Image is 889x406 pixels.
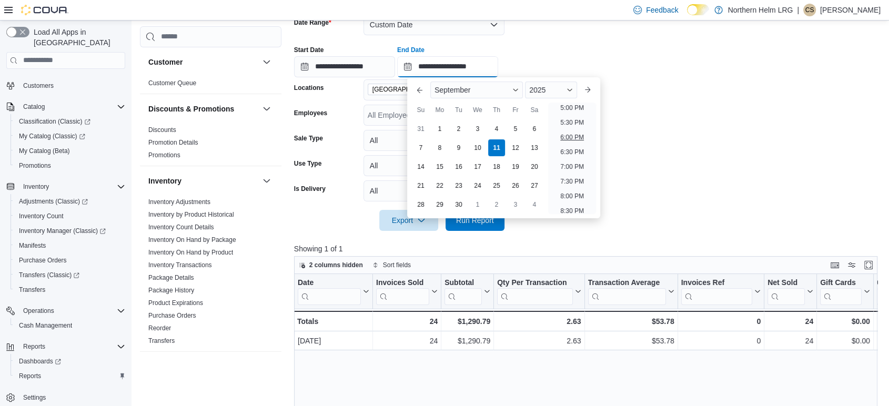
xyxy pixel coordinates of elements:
[525,82,577,98] div: Button. Open the year selector. 2025 is currently selected.
[19,100,125,113] span: Catalog
[829,259,841,271] button: Keyboard shortcuts
[19,340,49,353] button: Reports
[148,126,176,134] span: Discounts
[556,131,588,144] li: 6:00 PM
[148,286,194,295] span: Package History
[386,210,432,231] span: Export
[15,319,76,332] a: Cash Management
[15,145,74,157] a: My Catalog (Beta)
[435,86,470,94] span: September
[430,82,523,98] div: Button. Open the month selector. September is currently selected.
[488,120,505,137] div: day-4
[556,205,588,217] li: 8:30 PM
[23,182,49,191] span: Inventory
[526,177,543,194] div: day-27
[11,114,129,129] a: Classification (Classic)
[507,101,524,118] div: Fr
[15,159,125,172] span: Promotions
[646,5,678,15] span: Feedback
[148,139,198,146] a: Promotion Details
[431,120,448,137] div: day-1
[15,210,68,222] a: Inventory Count
[588,278,665,288] div: Transaction Average
[681,334,761,347] div: 0
[579,82,596,98] button: Next month
[469,158,486,175] div: day-17
[15,355,125,368] span: Dashboards
[19,372,41,380] span: Reports
[11,354,129,369] a: Dashboards
[469,177,486,194] div: day-24
[15,239,50,252] a: Manifests
[19,241,46,250] span: Manifests
[19,197,88,206] span: Adjustments (Classic)
[15,225,125,237] span: Inventory Manager (Classic)
[845,259,858,271] button: Display options
[11,224,129,238] a: Inventory Manager (Classic)
[2,339,129,354] button: Reports
[23,82,54,90] span: Customers
[767,334,813,347] div: 24
[148,311,196,320] span: Purchase Orders
[148,337,175,344] a: Transfers
[298,334,369,347] div: [DATE]
[19,212,64,220] span: Inventory Count
[11,129,129,144] a: My Catalog (Classic)
[15,269,84,281] a: Transfers (Classic)
[412,101,429,118] div: Su
[148,211,234,218] a: Inventory by Product Historical
[15,283,49,296] a: Transfers
[363,155,504,176] button: All
[2,179,129,194] button: Inventory
[431,139,448,156] div: day-8
[260,103,273,115] button: Discounts & Promotions
[450,158,467,175] div: day-16
[148,273,194,282] span: Package Details
[148,261,212,269] a: Inventory Transactions
[19,117,90,126] span: Classification (Classic)
[11,282,129,297] button: Transfers
[379,210,438,231] button: Export
[148,224,214,231] a: Inventory Count Details
[15,370,45,382] a: Reports
[507,177,524,194] div: day-26
[148,337,175,345] span: Transfers
[15,225,110,237] a: Inventory Manager (Classic)
[376,278,429,304] div: Invoices Sold
[445,334,490,347] div: $1,290.79
[148,104,234,114] h3: Discounts & Promotions
[19,100,49,113] button: Catalog
[556,175,588,188] li: 7:30 PM
[298,278,369,304] button: Date
[376,315,438,328] div: 24
[19,147,70,155] span: My Catalog (Beta)
[19,180,125,193] span: Inventory
[507,196,524,213] div: day-3
[15,283,125,296] span: Transfers
[412,120,429,137] div: day-31
[363,130,504,151] button: All
[294,109,327,117] label: Employees
[11,158,129,173] button: Promotions
[15,130,125,143] span: My Catalog (Classic)
[431,101,448,118] div: Mo
[397,46,425,54] label: End Date
[767,315,813,328] div: 24
[19,256,67,265] span: Purchase Orders
[588,315,674,328] div: $53.78
[588,278,674,304] button: Transaction Average
[148,79,196,87] span: Customer Queue
[29,27,125,48] span: Load All Apps in [GEOGRAPHIC_DATA]
[148,176,258,186] button: Inventory
[294,185,326,193] label: Is Delivery
[23,307,54,315] span: Operations
[456,215,494,226] span: Run Report
[19,357,61,366] span: Dashboards
[588,278,665,304] div: Transaction Average
[497,278,572,288] div: Qty Per Transaction
[450,101,467,118] div: Tu
[412,139,429,156] div: day-7
[411,82,428,98] button: Previous Month
[497,278,572,304] div: Qty Per Transaction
